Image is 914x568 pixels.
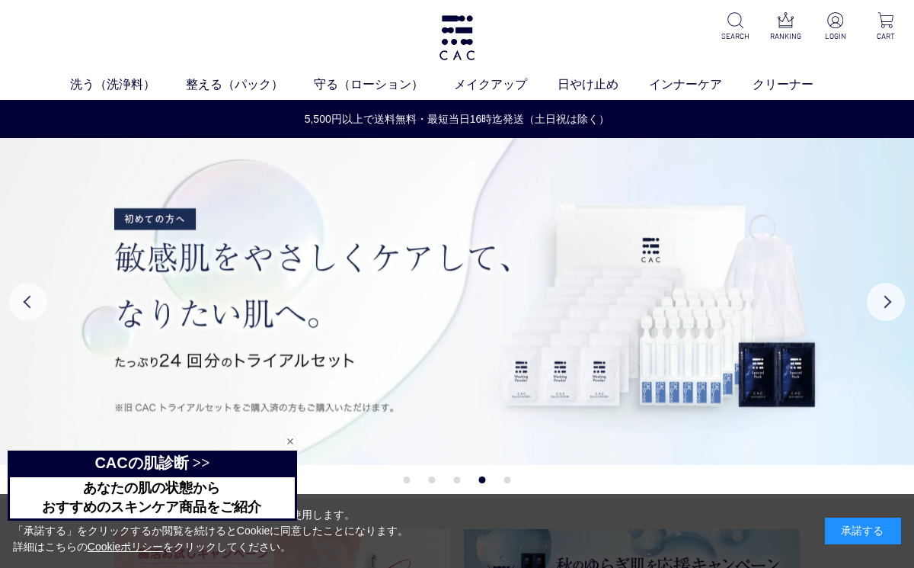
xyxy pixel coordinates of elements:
p: SEARCH [719,30,751,42]
a: インナーケア [649,75,753,94]
p: RANKING [769,30,801,42]
img: logo [437,15,477,60]
a: LOGIN [820,12,852,42]
button: Previous [9,283,47,321]
button: 5 of 5 [504,477,511,483]
div: 承諾する [825,518,901,544]
a: メイクアップ [454,75,558,94]
a: RANKING [769,12,801,42]
button: 2 of 5 [429,477,436,483]
a: 5,500円以上で送料無料・最短当日16時迄発送（土日祝は除く） [1,111,913,127]
a: 整える（パック） [186,75,314,94]
a: SEARCH [719,12,751,42]
a: 洗う（洗浄料） [70,75,186,94]
div: 当サイトでは、お客様へのサービス向上のためにCookieを使用します。 「承諾する」をクリックするか閲覧を続けるとCookieに同意したことになります。 詳細はこちらの をクリックしてください。 [13,507,409,555]
p: LOGIN [820,30,852,42]
a: 日やけ止め [558,75,649,94]
a: CART [870,12,902,42]
a: 守る（ローション） [314,75,454,94]
button: 4 of 5 [479,477,486,483]
button: 1 of 5 [404,477,411,483]
button: 3 of 5 [454,477,461,483]
a: クリーナー [753,75,844,94]
p: CART [870,30,902,42]
a: Cookieポリシー [88,541,164,553]
button: Next [867,283,905,321]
